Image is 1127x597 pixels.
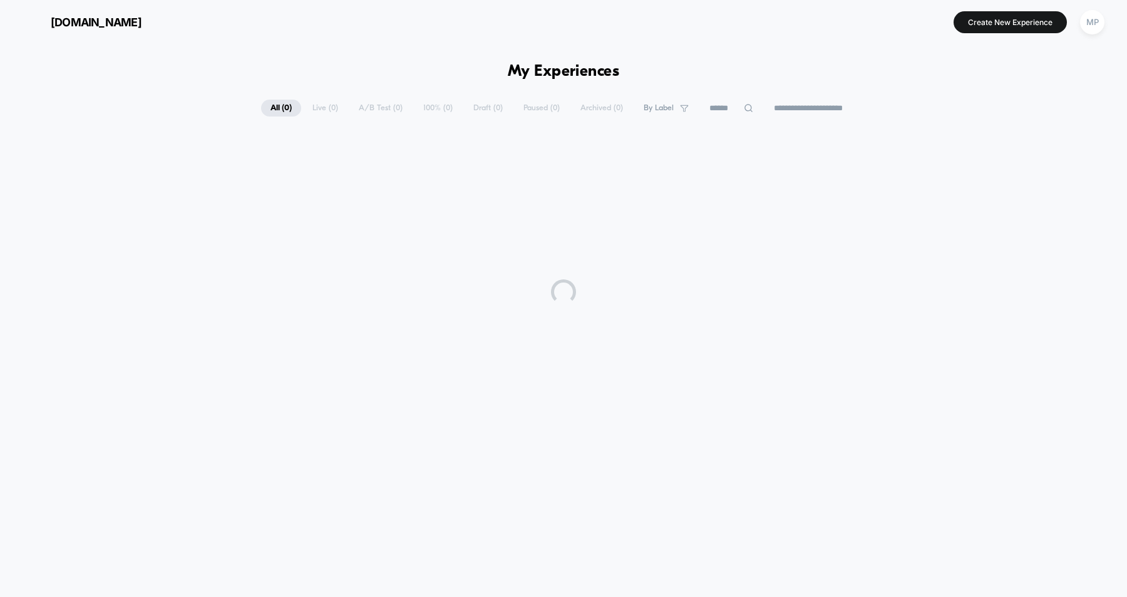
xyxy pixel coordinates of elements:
div: MP [1080,10,1104,34]
button: MP [1076,9,1108,35]
button: Create New Experience [954,11,1067,33]
h1: My Experiences [508,63,620,81]
span: All ( 0 ) [261,100,301,117]
span: By Label [644,103,674,113]
button: [DOMAIN_NAME] [19,12,145,32]
span: [DOMAIN_NAME] [51,16,142,29]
